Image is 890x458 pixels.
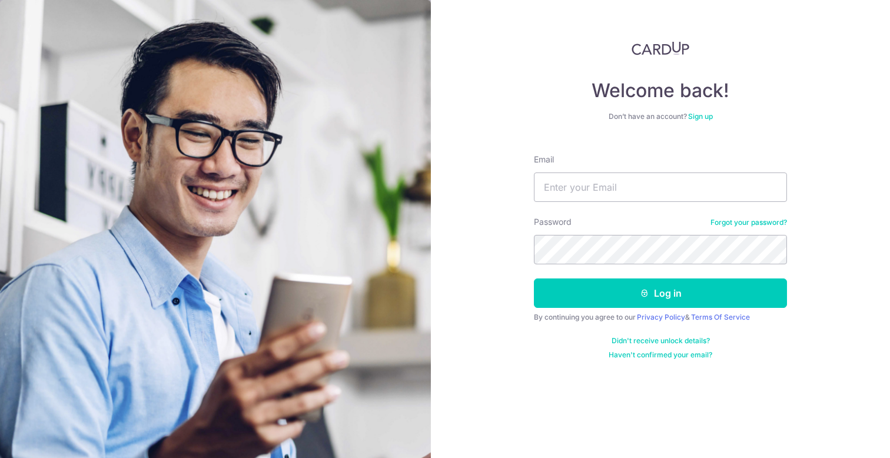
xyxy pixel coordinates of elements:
[534,112,787,121] div: Don’t have an account?
[534,79,787,102] h4: Welcome back!
[534,313,787,322] div: By continuing you agree to our &
[534,154,554,165] label: Email
[691,313,750,321] a: Terms Of Service
[637,313,685,321] a: Privacy Policy
[534,278,787,308] button: Log in
[534,172,787,202] input: Enter your Email
[609,350,712,360] a: Haven't confirmed your email?
[688,112,713,121] a: Sign up
[534,216,572,228] label: Password
[710,218,787,227] a: Forgot your password?
[612,336,710,346] a: Didn't receive unlock details?
[632,41,689,55] img: CardUp Logo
